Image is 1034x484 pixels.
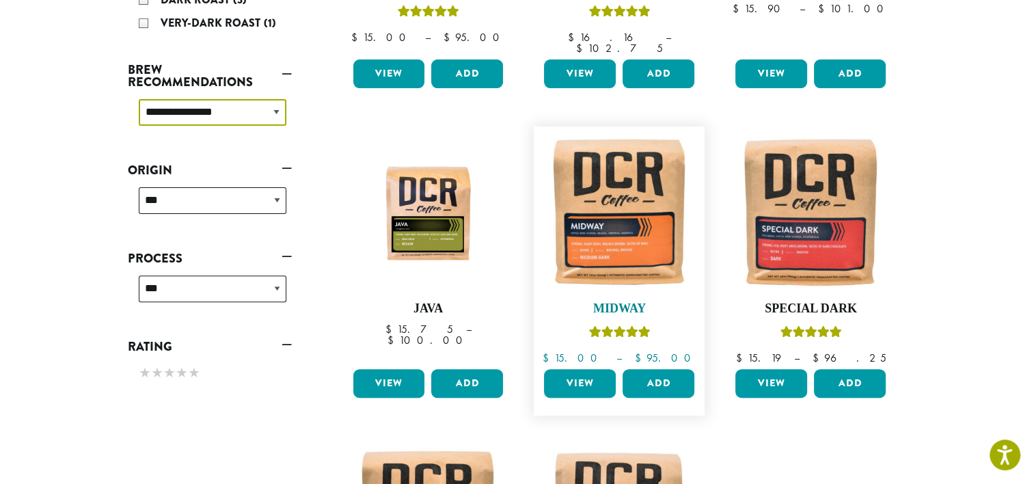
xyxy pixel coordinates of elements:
div: Rated 5.00 out of 5 [588,3,650,24]
div: Brew Recommendations [128,94,292,142]
a: Origin [128,159,292,182]
img: 12oz_DCR_Java_StockImage_1200pxX1200px.jpg [349,133,506,291]
h4: Java [350,301,507,317]
span: $ [732,1,744,16]
span: ★ [139,363,151,383]
span: $ [443,30,454,44]
a: Process [128,247,292,270]
bdi: 100.00 [387,333,469,347]
a: View [544,369,616,398]
a: View [735,59,807,88]
span: – [666,30,671,44]
span: $ [812,351,824,365]
bdi: 16.16 [568,30,653,44]
div: Origin [128,182,292,230]
span: – [799,1,804,16]
span: ★ [151,363,163,383]
span: Very-Dark Roast [161,15,264,31]
img: Special-Dark-12oz-300x300.jpg [732,133,889,291]
a: MidwayRated 5.00 out of 5 [541,133,698,364]
span: $ [735,351,747,365]
bdi: 15.00 [542,351,603,365]
span: ★ [188,363,200,383]
div: Rated 4.50 out of 5 [397,3,459,24]
bdi: 15.19 [735,351,780,365]
h4: Midway [541,301,698,317]
button: Add [431,369,503,398]
a: Java [350,133,507,364]
span: – [465,322,471,336]
bdi: 15.75 [385,322,452,336]
bdi: 102.75 [576,41,663,55]
button: Add [623,369,694,398]
div: Rated 5.00 out of 5 [780,324,841,345]
span: – [616,351,621,365]
span: $ [385,322,396,336]
span: – [424,30,430,44]
a: View [544,59,616,88]
span: ★ [163,363,176,383]
a: View [353,59,425,88]
img: Midway-12oz-300x300.jpg [541,133,698,291]
span: (1) [264,15,276,31]
button: Add [623,59,694,88]
div: Process [128,270,292,319]
bdi: 95.00 [443,30,505,44]
button: Add [431,59,503,88]
bdi: 96.25 [812,351,886,365]
a: View [353,369,425,398]
span: $ [387,333,399,347]
span: ★ [176,363,188,383]
a: Special DarkRated 5.00 out of 5 [732,133,889,364]
span: – [793,351,799,365]
h4: Special Dark [732,301,889,317]
a: Rating [128,335,292,358]
span: $ [817,1,829,16]
span: $ [542,351,554,365]
div: Rated 5.00 out of 5 [588,324,650,345]
button: Add [814,369,886,398]
bdi: 101.00 [817,1,889,16]
div: Rating [128,358,292,390]
bdi: 15.00 [351,30,411,44]
span: $ [634,351,646,365]
a: Brew Recommendations [128,58,292,94]
bdi: 15.90 [732,1,786,16]
bdi: 95.00 [634,351,696,365]
span: $ [568,30,580,44]
a: View [735,369,807,398]
span: $ [576,41,588,55]
span: $ [351,30,362,44]
button: Add [814,59,886,88]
